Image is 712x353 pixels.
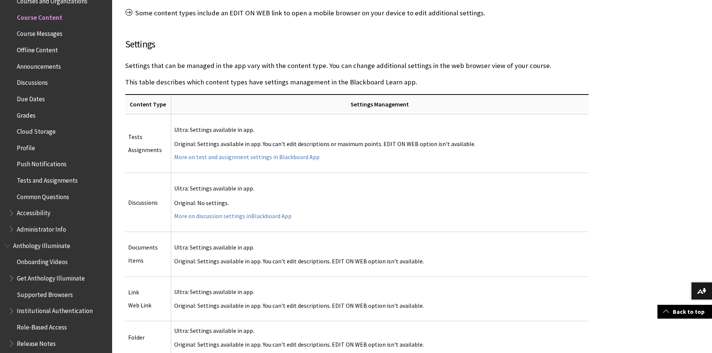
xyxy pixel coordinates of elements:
span: Grades [17,109,36,119]
p: Ultra: Settings available in app. Original: No settings. [174,185,586,207]
p: Items [128,257,168,264]
span: Course Content [17,11,62,21]
span: Profile [17,142,35,152]
a: Blackboard App [251,212,292,220]
span: Accessibility [17,207,50,217]
span: Onboarding Videos [17,256,68,266]
th: Content Type [125,95,171,114]
span: Release Notes [17,337,56,347]
span: Due Dates [17,93,45,103]
p: Ultra: Settings available in app. Original: Settings available in app. You can't edit description... [174,126,586,148]
span: Institutional Authentication [17,305,93,315]
span: Administrator Info [17,223,66,233]
p: Documents [128,244,168,251]
p: Tests [128,133,168,140]
span: Get Anthology Illuminate [17,272,85,282]
p: Link [128,289,168,296]
p: Assignments [128,146,168,154]
span: Common Questions [17,191,69,201]
span: Supported Browsers [17,288,73,298]
p: Some content types include an EDIT ON WEB link to open a mobile browser on your device to edit ad... [125,8,589,28]
span: Tests and Assignments [17,174,78,184]
p: This table describes which content types have settings management in the Blackboard Learn app. [125,77,589,87]
span: Course Messages [17,28,62,38]
span: Push Notifications [17,158,67,168]
h3: Settings [125,37,589,52]
th: Settings Management [171,95,588,114]
td: Ultra: Settings available in app. Original: Settings available in app. You can't edit description... [171,232,588,276]
span: Cloud Storage [17,125,56,135]
a: More on discussion settings in [174,212,251,220]
span: Role-Based Access [17,321,67,331]
span: Anthology Illuminate [13,239,70,250]
a: Back to top [657,305,712,319]
td: Discussions [125,173,171,232]
a: More on test and assignment settings in Blackboard App [174,153,320,161]
span: Announcements [17,60,61,70]
td: Ultra: Settings available in app. Original: Settings available in app. You can't edit description... [171,276,588,321]
span: Offline Content [17,44,58,54]
p: Settings that can be managed in the app vary with the content type. You can change additional set... [125,61,589,71]
p: Web Link [128,302,168,309]
span: Discussions [17,76,48,86]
